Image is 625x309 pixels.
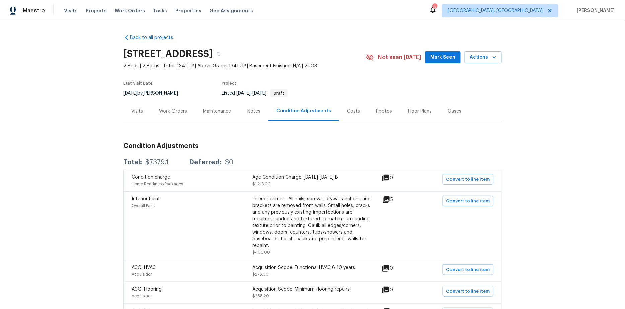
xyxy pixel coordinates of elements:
[378,54,421,61] span: Not seen [DATE]
[123,81,153,85] span: Last Visit Date
[425,51,461,64] button: Mark Seen
[131,108,143,115] div: Visits
[175,7,201,14] span: Properties
[432,4,437,11] div: 6
[132,182,183,186] span: Home Readiness Packages
[247,108,260,115] div: Notes
[123,63,366,69] span: 2 Beds | 2 Baths | Total: 1341 ft² | Above Grade: 1341 ft² | Basement Finished: N/A | 2003
[222,91,288,96] span: Listed
[252,182,271,186] span: $1,213.00
[252,272,269,276] span: $276.00
[470,53,496,62] span: Actions
[446,197,490,205] span: Convert to line item
[465,51,502,64] button: Actions
[430,53,455,62] span: Mark Seen
[123,159,142,166] div: Total:
[252,174,373,181] div: Age Condition Charge: [DATE]-[DATE] B
[252,264,373,271] div: Acquisition Scope: Functional HVAC 6-10 years
[159,108,187,115] div: Work Orders
[132,294,153,298] span: Acquisition
[443,174,493,185] button: Convert to line item
[132,175,170,180] span: Condition charge
[446,176,490,183] span: Convert to line item
[153,8,167,13] span: Tasks
[443,286,493,297] button: Convert to line item
[123,34,188,41] a: Back to all projects
[209,7,253,14] span: Geo Assignments
[381,174,414,182] div: 0
[123,89,186,97] div: by [PERSON_NAME]
[381,286,414,294] div: 0
[23,7,45,14] span: Maestro
[145,159,169,166] div: $7379.1
[448,7,543,14] span: [GEOGRAPHIC_DATA], [GEOGRAPHIC_DATA]
[446,266,490,274] span: Convert to line item
[132,265,156,270] span: ACQ: HVAC
[213,48,225,60] button: Copy Address
[448,108,461,115] div: Cases
[252,294,269,298] span: $268.20
[123,143,502,149] h3: Condition Adjustments
[252,196,373,249] div: Interior primer - All nails, screws, drywall anchors, and brackets are removed from walls. Small ...
[236,91,266,96] span: -
[225,159,233,166] div: $0
[408,108,432,115] div: Floor Plans
[443,196,493,206] button: Convert to line item
[132,287,162,292] span: ACQ: Flooring
[203,108,231,115] div: Maintenance
[132,272,153,276] span: Acquisition
[123,91,137,96] span: [DATE]
[132,197,160,201] span: Interior Paint
[236,91,251,96] span: [DATE]
[276,108,331,114] div: Condition Adjustments
[115,7,145,14] span: Work Orders
[271,91,287,95] span: Draft
[347,108,360,115] div: Costs
[64,7,78,14] span: Visits
[443,264,493,275] button: Convert to line item
[252,91,266,96] span: [DATE]
[381,264,414,272] div: 0
[189,159,222,166] div: Deferred:
[376,108,392,115] div: Photos
[123,50,213,57] h2: [STREET_ADDRESS]
[132,204,155,208] span: Overall Paint
[446,288,490,295] span: Convert to line item
[382,196,414,204] div: 5
[86,7,107,14] span: Projects
[222,81,236,85] span: Project
[252,286,373,293] div: Acquisition Scope: Minimum flooring repairs
[252,250,270,254] span: $400.00
[574,7,615,14] span: [PERSON_NAME]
